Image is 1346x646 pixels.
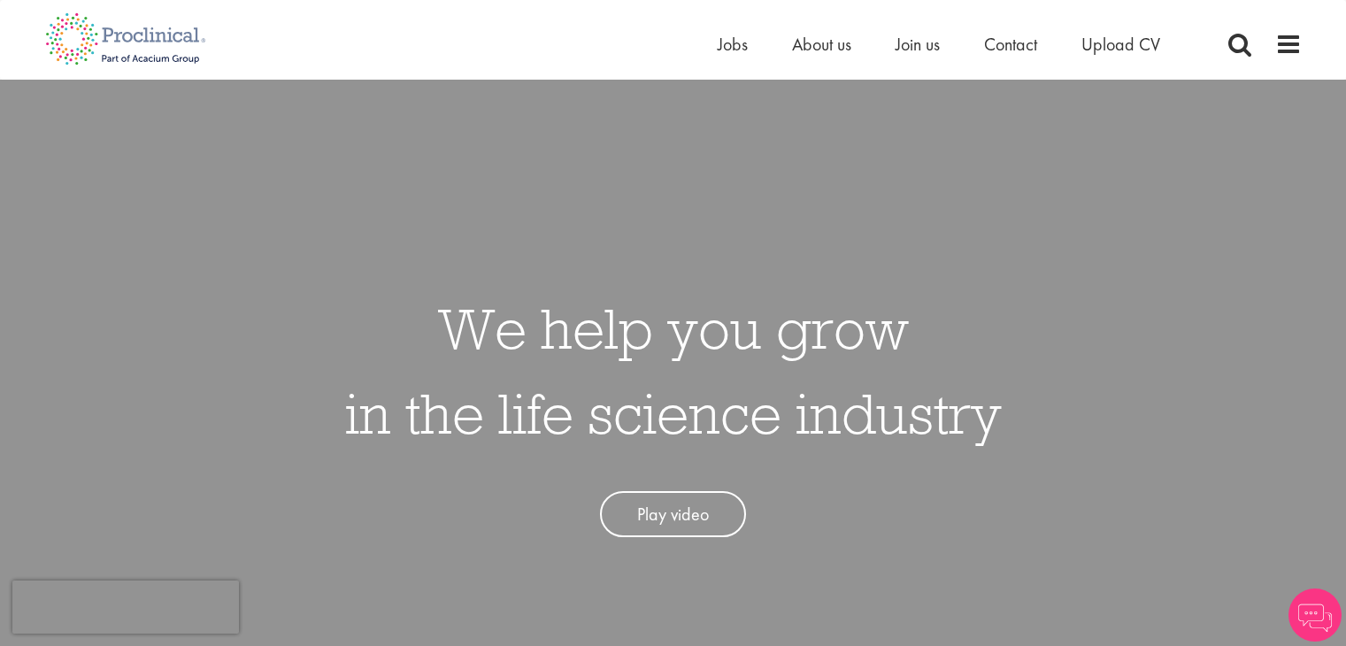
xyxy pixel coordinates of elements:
[1081,33,1160,56] a: Upload CV
[600,491,746,538] a: Play video
[345,286,1002,456] h1: We help you grow in the life science industry
[984,33,1037,56] a: Contact
[896,33,940,56] a: Join us
[718,33,748,56] a: Jobs
[792,33,851,56] a: About us
[1288,588,1342,642] img: Chatbot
